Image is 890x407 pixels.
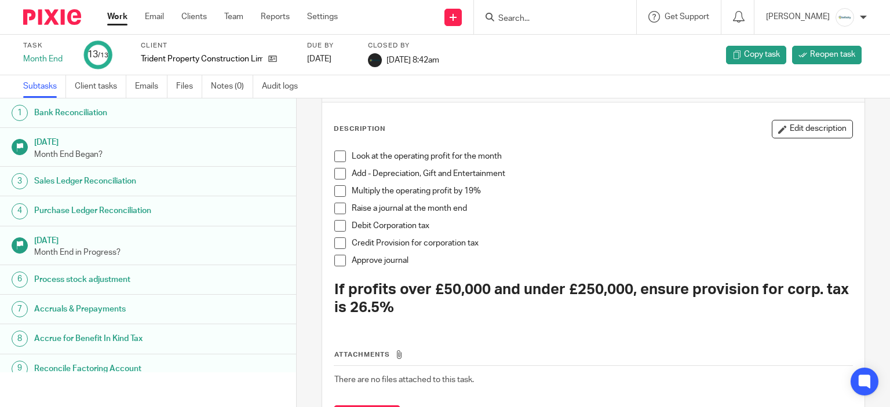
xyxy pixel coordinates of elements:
[135,75,167,98] a: Emails
[176,75,202,98] a: Files
[352,168,853,179] p: Add - Depreciation, Gift and Entertainment
[665,13,709,21] span: Get Support
[34,300,201,318] h1: Accruals & Prepayments
[34,330,201,347] h1: Accrue for Benefit In Kind Tax
[810,49,855,60] span: Reopen task
[34,271,201,288] h1: Process stock adjustment
[181,11,207,23] a: Clients
[98,52,108,58] small: /13
[352,220,853,232] p: Debit Corporation tax
[12,361,28,377] div: 9
[352,185,853,197] p: Multiply the operating profit by 19%
[386,56,439,64] span: [DATE] 8:42am
[262,75,307,98] a: Audit logs
[87,48,108,61] div: 13
[497,14,601,24] input: Search
[34,173,201,190] h1: Sales Ledger Reconciliation
[352,151,853,162] p: Look at the operating profit for the month
[34,134,284,148] h1: [DATE]
[352,203,853,214] p: Raise a journal at the month end
[261,11,290,23] a: Reports
[107,11,127,23] a: Work
[23,75,66,98] a: Subtasks
[12,203,28,219] div: 4
[307,11,338,23] a: Settings
[141,53,262,65] p: Trident Property Construction Limited
[23,9,81,25] img: Pixie
[792,46,862,64] a: Reopen task
[12,105,28,121] div: 1
[726,46,786,64] a: Copy task
[34,360,201,377] h1: Reconcile Factoring Account
[352,237,853,249] p: Credit Provision for corporation tax
[12,331,28,347] div: 8
[766,11,830,23] p: [PERSON_NAME]
[12,173,28,189] div: 3
[34,104,201,122] h1: Bank Reconciliation
[34,232,284,247] h1: [DATE]
[334,376,474,384] span: There are no files attached to this task.
[368,53,382,67] img: Infinity%20Logo%20with%20Whitespace%20.png
[12,301,28,317] div: 7
[334,351,390,358] span: Attachments
[334,282,852,315] strong: If profits over £50,000 and under £250,000, ensure provision for corp. tax is 26.5%
[75,75,126,98] a: Client tasks
[307,53,353,65] div: [DATE]
[23,41,70,50] label: Task
[34,149,284,160] p: Month End Began?
[141,41,293,50] label: Client
[12,272,28,288] div: 6
[145,11,164,23] a: Email
[211,75,253,98] a: Notes (0)
[836,8,854,27] img: Infinity%20Logo%20with%20Whitespace%20.png
[744,49,780,60] span: Copy task
[772,120,853,138] button: Edit description
[34,202,201,219] h1: Purchase Ledger Reconciliation
[34,247,284,258] p: Month End in Progress?
[224,11,243,23] a: Team
[368,41,439,50] label: Closed by
[23,53,70,65] div: Month End
[352,255,853,266] p: Approve journal
[307,41,353,50] label: Due by
[334,124,385,134] p: Description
